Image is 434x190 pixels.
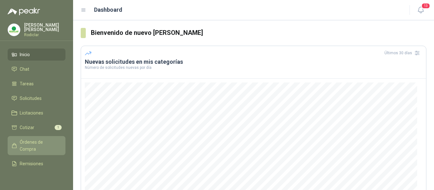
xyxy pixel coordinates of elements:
[24,23,65,32] p: [PERSON_NAME] [PERSON_NAME]
[8,172,65,184] a: Configuración
[91,28,426,38] h3: Bienvenido de nuevo [PERSON_NAME]
[55,125,62,130] span: 1
[8,92,65,104] a: Solicitudes
[384,48,422,58] div: Últimos 30 días
[20,109,43,116] span: Licitaciones
[8,107,65,119] a: Licitaciones
[421,3,430,9] span: 13
[8,49,65,61] a: Inicio
[94,5,122,14] h1: Dashboard
[415,4,426,16] button: 13
[8,158,65,170] a: Remisiones
[85,66,422,69] p: Número de solicitudes nuevas por día
[85,58,422,66] h3: Nuevas solicitudes en mis categorías
[20,80,34,87] span: Tareas
[8,121,65,134] a: Cotizar1
[8,24,20,36] img: Company Logo
[8,78,65,90] a: Tareas
[20,139,59,153] span: Órdenes de Compra
[20,95,42,102] span: Solicitudes
[24,33,65,37] p: Rodiclar
[20,66,29,73] span: Chat
[8,63,65,75] a: Chat
[8,136,65,155] a: Órdenes de Compra
[20,51,30,58] span: Inicio
[20,160,43,167] span: Remisiones
[20,124,34,131] span: Cotizar
[8,8,40,15] img: Logo peakr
